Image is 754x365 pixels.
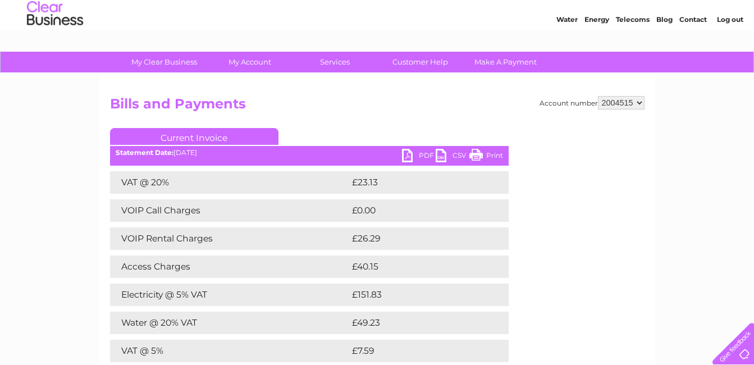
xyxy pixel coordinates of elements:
div: Clear Business is a trading name of Verastar Limited (registered in [GEOGRAPHIC_DATA] No. 3667643... [112,6,643,54]
td: Electricity @ 5% VAT [110,284,349,306]
a: Services [289,52,381,72]
img: logo.png [26,29,84,63]
b: Statement Date: [116,148,173,157]
td: Water @ 20% VAT [110,312,349,334]
a: 0333 014 3131 [542,6,620,20]
div: [DATE] [110,149,509,157]
td: Access Charges [110,255,349,278]
a: Water [556,48,578,56]
a: Contact [679,48,707,56]
h2: Bills and Payments [110,96,645,117]
a: My Clear Business [118,52,211,72]
td: VAT @ 5% [110,340,349,362]
a: CSV [436,149,469,165]
a: Current Invoice [110,128,278,145]
td: £26.29 [349,227,486,250]
a: My Account [203,52,296,72]
td: £7.59 [349,340,482,362]
div: Account number [540,96,645,109]
a: Energy [584,48,609,56]
td: £151.83 [349,284,487,306]
a: Customer Help [374,52,467,72]
a: Print [469,149,503,165]
a: Telecoms [616,48,650,56]
a: PDF [402,149,436,165]
td: £23.13 [349,171,485,194]
a: Log out [717,48,743,56]
td: VOIP Call Charges [110,199,349,222]
a: Make A Payment [459,52,552,72]
td: £0.00 [349,199,483,222]
a: Blog [656,48,673,56]
td: £49.23 [349,312,486,334]
td: VOIP Rental Charges [110,227,349,250]
td: £40.15 [349,255,485,278]
td: VAT @ 20% [110,171,349,194]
